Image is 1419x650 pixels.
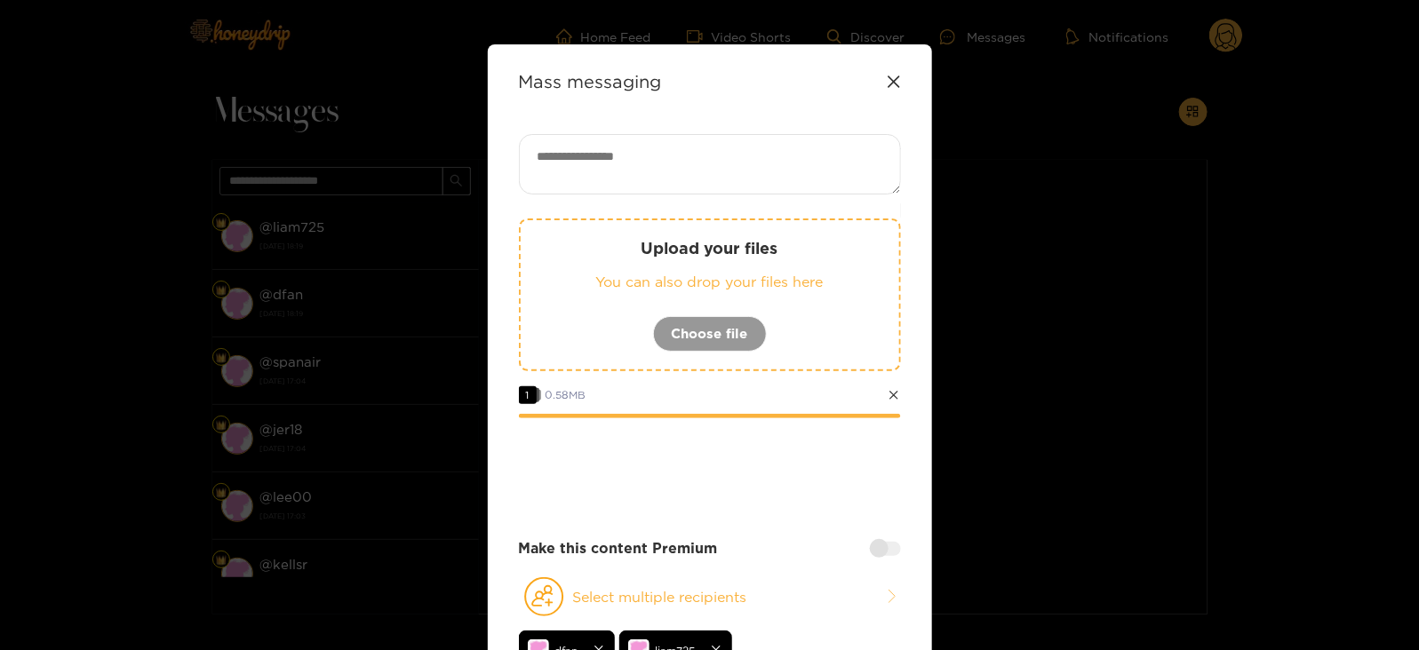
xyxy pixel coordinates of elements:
[546,389,586,400] span: 0.58 MB
[519,71,662,91] strong: Mass messaging
[519,386,537,404] span: 1
[653,316,767,352] button: Choose file
[556,272,864,292] p: You can also drop your files here
[519,576,901,617] button: Select multiple recipients
[519,538,718,559] strong: Make this content Premium
[556,238,864,258] p: Upload your files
